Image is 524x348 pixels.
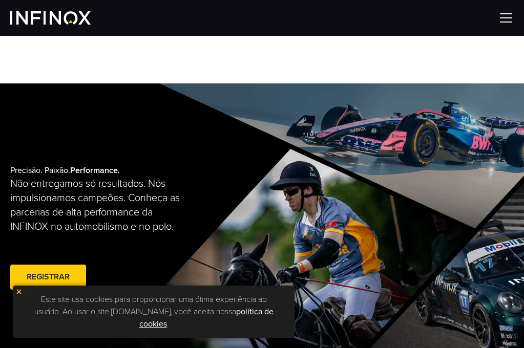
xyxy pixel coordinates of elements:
[15,288,23,295] img: yellow close icon
[10,177,192,234] p: Não entregamos só resultados. Nós impulsionamos campeões. Conheça as parcerias de alta performanc...
[10,265,86,290] a: Registrar
[18,291,289,333] p: Este site usa cookies para proporcionar uma ótima experiência ao usuário. Ao usar o site [DOMAIN_...
[10,126,237,332] div: Precisão. Paixão.
[70,165,120,176] strong: Performance.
